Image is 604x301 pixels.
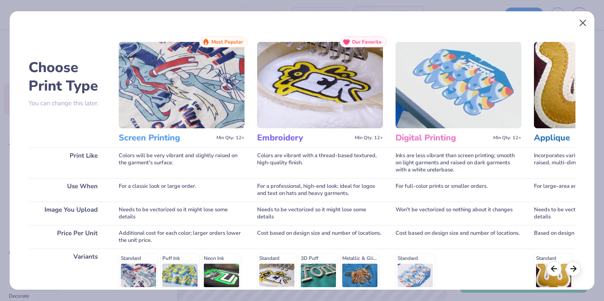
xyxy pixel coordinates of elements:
div: For a classic look or large order. [119,178,245,202]
div: For a professional, high-end look; ideal for logos and text on hats and heavy garments. [257,178,383,202]
img: Embroidery [257,42,383,128]
span: Most Popular [211,39,243,45]
div: Cost based on design size and number of locations. [396,225,521,249]
p: You can change this later. [29,100,106,107]
div: Inks are less vibrant than screen printing; smooth on light garments and raised on dark garments ... [396,148,521,178]
div: Use When [29,178,106,202]
div: Needs to be vectorized so it might lose some details [119,202,245,225]
div: Additional cost for each color; larger orders lower the unit price. [119,225,245,249]
div: Colors are vibrant with a thread-based textured, high-quality finish. [257,148,383,178]
span: Min Qty: 12+ [493,135,521,141]
span: Our Favorite [352,39,382,45]
h2: Choose Print Type [29,58,106,95]
div: For full-color prints or smaller orders. [396,178,521,202]
img: Digital Printing [396,42,521,128]
span: Min Qty: 12+ [216,135,245,141]
h3: Digital Printing [396,132,490,143]
div: Won't be vectorized so nothing about it changes [396,202,521,225]
h3: Screen Printing [119,132,213,143]
div: Print Like [29,148,106,178]
div: Needs to be vectorized so it might lose some details [257,202,383,225]
img: Screen Printing [119,42,245,128]
div: Cost based on design size and number of locations. [257,225,383,249]
h3: Embroidery [257,132,351,143]
div: Image You Upload [29,202,106,225]
div: Colors will be very vibrant and slightly raised on the garment's surface. [119,148,245,178]
button: Close [575,15,591,31]
span: Min Qty: 12+ [355,135,383,141]
div: Price Per Unit [29,225,106,249]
